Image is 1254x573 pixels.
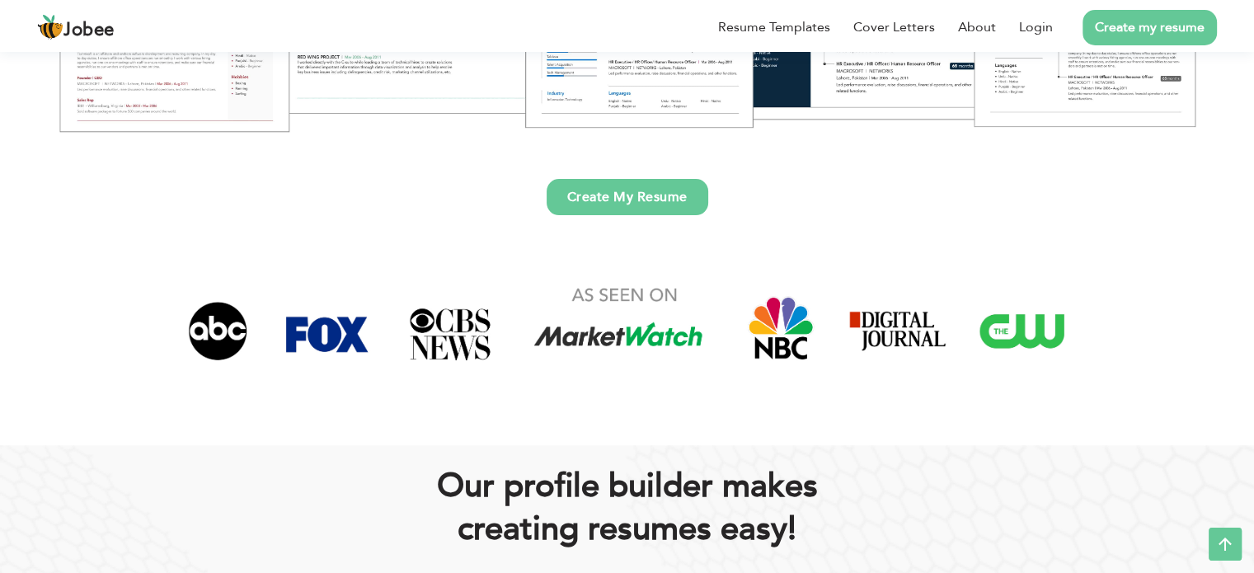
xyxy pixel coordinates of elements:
[547,179,708,215] a: Create My Resume
[853,17,935,37] a: Cover Letters
[1019,17,1053,37] a: Login
[37,14,63,40] img: jobee.io
[958,17,996,37] a: About
[718,17,830,37] a: Resume Templates
[1083,10,1217,45] a: Create my resume
[37,14,115,40] a: Jobee
[182,465,1073,551] h2: Our proﬁle builder makes creating resumes easy!
[63,21,115,40] span: Jobee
